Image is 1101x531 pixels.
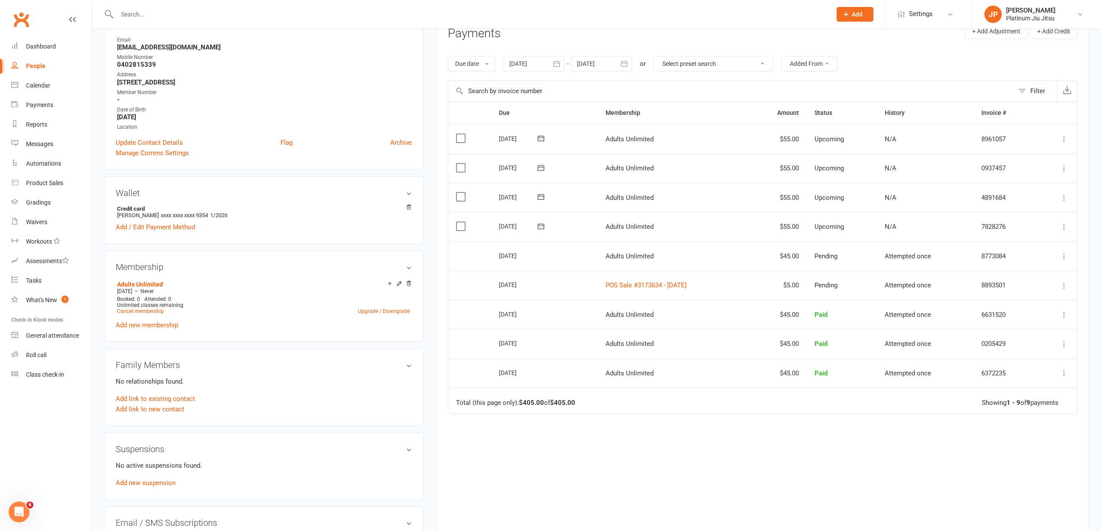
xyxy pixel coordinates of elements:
[10,9,32,30] a: Clubworx
[885,311,931,319] span: Attempted once
[814,223,844,231] span: Upcoming
[606,223,654,231] span: Adults Unlimited
[116,262,412,272] h3: Membership
[117,123,412,131] div: Location
[519,399,544,407] strong: $405.00
[117,36,412,44] div: Email
[749,329,807,358] td: $45.00
[11,232,91,251] a: Workouts
[749,270,807,300] td: $5.00
[885,340,931,348] span: Attempted once
[974,300,1036,329] td: 6631520
[448,27,501,40] h3: Payments
[117,205,407,212] strong: Credit card
[606,311,654,319] span: Adults Unlimited
[885,252,931,260] span: Attempted once
[114,8,825,20] input: Search...
[974,329,1036,358] td: 0205429
[11,290,91,310] a: What's New1
[390,137,412,148] a: Archive
[26,277,42,284] div: Tasks
[837,7,873,22] button: Add
[116,479,176,487] a: Add new suspension
[448,56,496,72] button: Due date
[499,366,539,379] div: [DATE]
[26,160,61,167] div: Automations
[11,95,91,115] a: Payments
[499,278,539,291] div: [DATE]
[117,61,412,68] strong: 0402815339
[117,53,412,62] div: Mobile Number
[982,399,1059,407] div: Showing of payments
[117,106,412,114] div: Date of Birth
[117,296,140,302] span: Booked: 0
[448,81,1014,101] input: Search by invoice number
[1006,7,1055,14] div: [PERSON_NAME]
[26,502,33,508] span: 6
[26,140,53,147] div: Messages
[26,82,50,89] div: Calendar
[781,56,838,72] button: Added From
[117,71,412,79] div: Address
[885,369,931,377] span: Attempted once
[885,194,896,202] span: N/A
[491,102,598,124] th: Due
[116,518,412,528] h3: Email / SMS Subscriptions
[26,199,51,206] div: Gradings
[11,115,91,134] a: Reports
[116,376,412,387] p: No relationships found.
[499,249,539,262] div: [DATE]
[1030,23,1078,39] button: + Add Credit
[974,358,1036,388] td: 6372235
[598,102,749,124] th: Membership
[116,148,189,158] a: Manage Comms Settings
[116,321,178,329] a: Add new membership
[115,288,412,295] div: —
[26,352,46,358] div: Roll call
[499,336,539,350] div: [DATE]
[11,56,91,76] a: People
[974,153,1036,183] td: 0937457
[144,296,171,302] span: Attended: 0
[117,308,164,314] a: Cancel membership
[26,332,79,339] div: General attendance
[116,16,412,29] h3: Contact information
[974,212,1036,241] td: 7828276
[26,62,46,69] div: People
[1006,14,1055,22] div: Platinum Jiu Jitsu
[807,102,877,124] th: Status
[26,371,64,378] div: Class check-in
[606,164,654,172] span: Adults Unlimited
[749,212,807,241] td: $55.00
[26,121,47,128] div: Reports
[161,212,208,218] span: xxxx xxxx xxxx 9354
[116,137,183,148] a: Update Contact Details
[9,502,29,522] iframe: Intercom live chat
[11,251,91,271] a: Assessments
[210,212,228,218] span: 1/2026
[26,296,57,303] div: What's New
[280,137,293,148] a: Flag
[358,308,410,314] a: Upgrade / Downgrade
[11,271,91,290] a: Tasks
[26,218,47,225] div: Waivers
[11,345,91,365] a: Roll call
[116,360,412,370] h3: Family Members
[499,132,539,145] div: [DATE]
[814,281,837,289] span: Pending
[117,78,412,86] strong: [STREET_ADDRESS]
[116,222,195,232] a: Add / Edit Payment Method
[499,307,539,321] div: [DATE]
[749,124,807,154] td: $55.00
[749,241,807,271] td: $45.00
[116,444,412,454] h3: Suspensions
[116,394,195,404] a: Add link to existing contact
[11,76,91,95] a: Calendar
[749,300,807,329] td: $45.00
[116,460,412,471] p: No active suspensions found.
[984,6,1002,23] div: JP
[140,288,154,294] span: Never
[117,281,163,288] a: Adults Unlimited
[26,43,56,50] div: Dashboard
[1030,86,1045,96] div: Filter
